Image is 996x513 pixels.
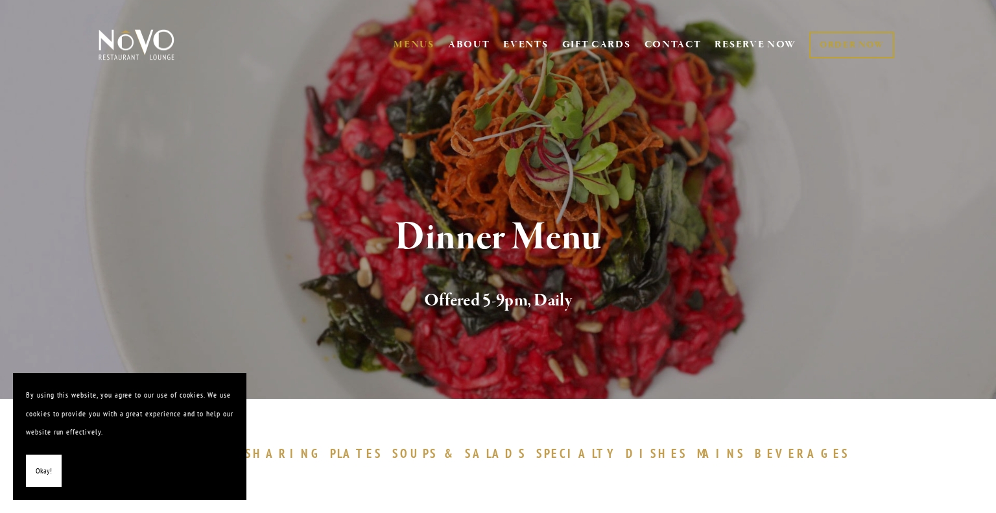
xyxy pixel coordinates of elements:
a: CONTACT [645,32,702,57]
span: DISHES [626,446,687,461]
a: MENUS [394,38,434,51]
h1: Dinner Menu [120,217,876,259]
span: SPECIALTY [536,446,619,461]
span: MAINS [697,446,746,461]
a: SHARINGPLATES [245,446,389,461]
span: BEVERAGES [755,446,849,461]
a: ABOUT [448,38,490,51]
img: Novo Restaurant &amp; Lounge [96,29,177,61]
span: SOUPS [392,446,438,461]
a: MAINS [697,446,752,461]
span: SALADS [465,446,527,461]
a: GIFT CARDS [562,32,631,57]
span: PLATES [330,446,383,461]
section: Cookie banner [13,373,246,500]
span: Okay! [36,462,52,481]
a: EVENTS [503,38,548,51]
a: BEVERAGES [755,446,856,461]
a: SOUPS&SALADS [392,446,533,461]
a: RESERVE NOW [715,32,796,57]
span: & [444,446,458,461]
a: ORDER NOW [809,32,894,58]
p: By using this website, you agree to our use of cookies. We use cookies to provide you with a grea... [26,386,233,442]
a: SPECIALTYDISHES [536,446,693,461]
button: Okay! [26,455,62,488]
h2: Offered 5-9pm, Daily [120,287,876,315]
span: SHARING [245,446,324,461]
